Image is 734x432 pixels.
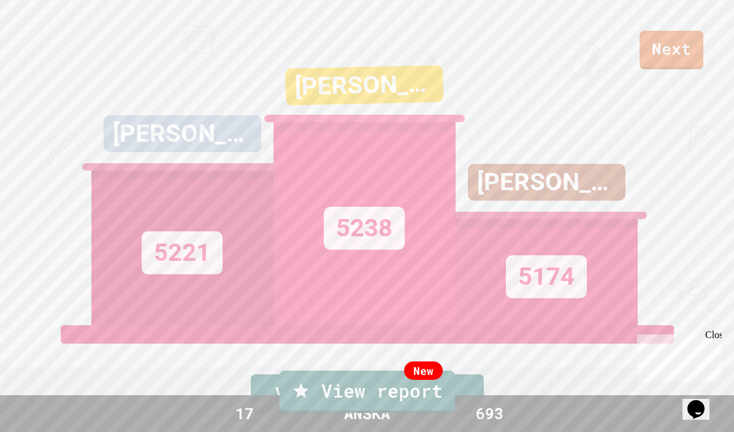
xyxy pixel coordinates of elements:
[468,164,625,201] div: [PERSON_NAME]
[285,65,443,106] div: [PERSON_NAME]
[5,5,85,78] div: Chat with us now!Close
[404,361,443,380] div: New
[682,383,722,420] iframe: chat widget
[280,371,455,413] a: View report
[640,31,703,69] a: Next
[632,330,722,382] iframe: chat widget
[506,255,587,298] div: 5174
[104,115,261,152] div: [PERSON_NAME]
[324,207,405,250] div: 5238
[142,231,223,274] div: 5221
